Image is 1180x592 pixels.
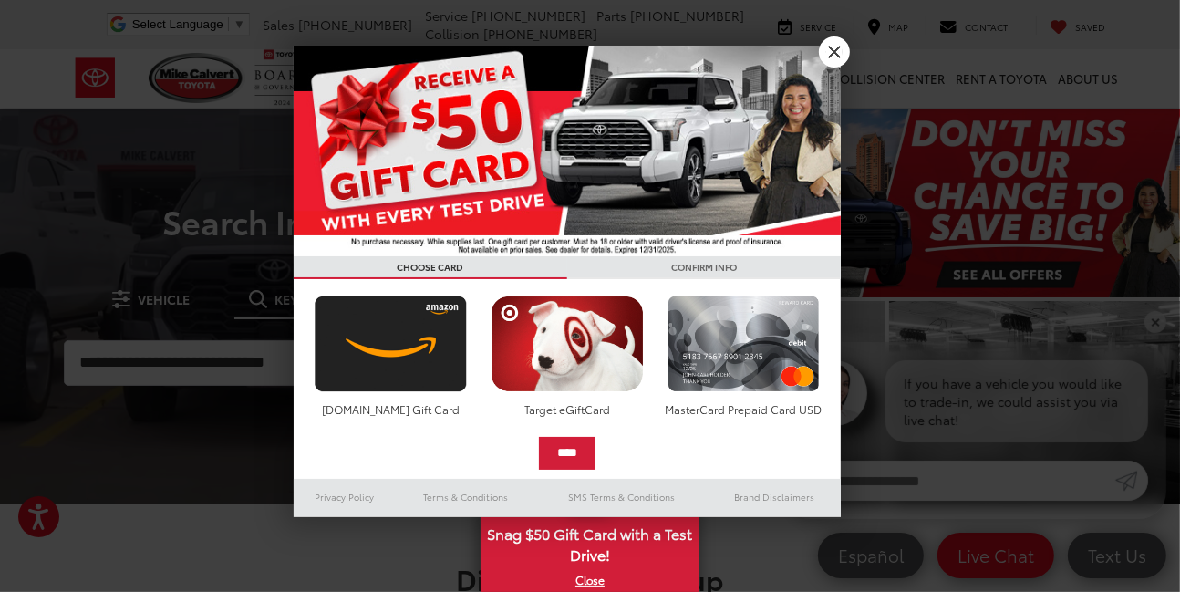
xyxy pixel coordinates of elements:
[482,514,698,570] span: Snag $50 Gift Card with a Test Drive!
[486,401,647,417] div: Target eGiftCard
[294,486,396,508] a: Privacy Policy
[663,296,824,392] img: mastercard.png
[396,486,535,508] a: Terms & Conditions
[310,401,471,417] div: [DOMAIN_NAME] Gift Card
[708,486,841,508] a: Brand Disclaimers
[486,296,647,392] img: targetcard.png
[663,401,824,417] div: MasterCard Prepaid Card USD
[294,256,567,279] h3: CHOOSE CARD
[567,256,841,279] h3: CONFIRM INFO
[294,46,841,256] img: 55838_top_625864.jpg
[535,486,708,508] a: SMS Terms & Conditions
[310,296,471,392] img: amazoncard.png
